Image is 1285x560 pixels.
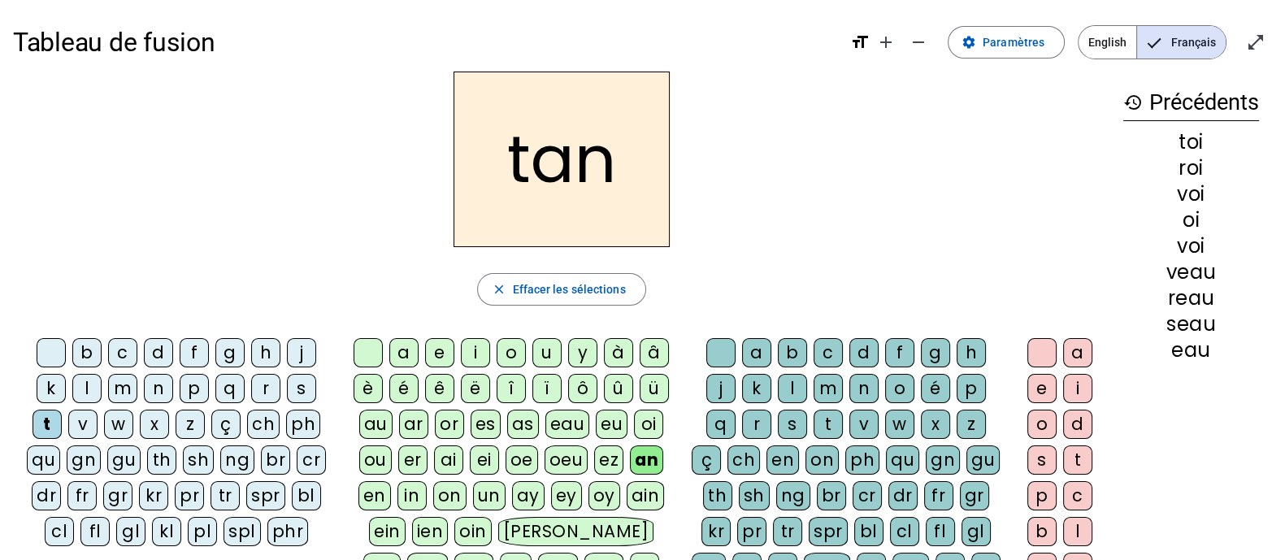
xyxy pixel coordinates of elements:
[1123,315,1259,334] div: seau
[397,481,427,510] div: in
[885,338,914,367] div: f
[886,445,919,475] div: qu
[247,410,280,439] div: ch
[596,410,627,439] div: eu
[634,410,663,439] div: oi
[292,481,321,510] div: bl
[845,445,879,475] div: ph
[183,445,214,475] div: sh
[962,35,976,50] mat-icon: settings
[640,374,669,403] div: ü
[1027,445,1057,475] div: s
[568,338,597,367] div: y
[853,481,882,510] div: cr
[627,481,665,510] div: ain
[144,374,173,403] div: n
[180,338,209,367] div: f
[144,338,173,367] div: d
[477,273,645,306] button: Effacer les sélections
[1123,341,1259,360] div: eau
[805,445,839,475] div: on
[246,481,285,510] div: spr
[215,338,245,367] div: g
[817,481,846,510] div: br
[692,445,721,475] div: ç
[814,410,843,439] div: t
[425,374,454,403] div: ê
[814,338,843,367] div: c
[849,374,879,403] div: n
[1123,85,1259,121] h3: Précédents
[1123,132,1259,152] div: toi
[849,338,879,367] div: d
[545,410,590,439] div: eau
[1137,26,1226,59] span: Français
[286,410,320,439] div: ph
[220,445,254,475] div: ng
[1027,517,1057,546] div: b
[27,445,60,475] div: qu
[297,445,326,475] div: cr
[773,517,802,546] div: tr
[778,338,807,367] div: b
[1063,338,1092,367] div: a
[545,445,588,475] div: oeu
[67,481,97,510] div: fr
[921,338,950,367] div: g
[473,481,506,510] div: un
[497,374,526,403] div: î
[461,338,490,367] div: i
[398,445,428,475] div: er
[425,338,454,367] div: e
[80,517,110,546] div: fl
[604,374,633,403] div: û
[33,410,62,439] div: t
[72,338,102,367] div: b
[604,338,633,367] div: à
[960,481,989,510] div: gr
[188,517,217,546] div: pl
[454,72,670,247] h2: tan
[211,410,241,439] div: ç
[1123,93,1143,112] mat-icon: history
[814,374,843,403] div: m
[532,338,562,367] div: u
[809,517,848,546] div: spr
[108,374,137,403] div: m
[359,410,393,439] div: au
[909,33,928,52] mat-icon: remove
[1063,410,1092,439] div: d
[72,374,102,403] div: l
[103,481,132,510] div: gr
[251,338,280,367] div: h
[706,374,736,403] div: j
[532,374,562,403] div: ï
[926,517,955,546] div: fl
[902,26,935,59] button: Diminuer la taille de la police
[1123,237,1259,256] div: voi
[957,338,986,367] div: h
[739,481,770,510] div: sh
[434,445,463,475] div: ai
[1063,445,1092,475] div: t
[454,517,492,546] div: oin
[727,445,760,475] div: ch
[1123,263,1259,282] div: veau
[354,374,383,403] div: è
[1027,374,1057,403] div: e
[870,26,902,59] button: Augmenter la taille de la police
[742,338,771,367] div: a
[957,374,986,403] div: p
[921,374,950,403] div: é
[412,517,449,546] div: ien
[890,517,919,546] div: cl
[461,374,490,403] div: ë
[389,374,419,403] div: é
[261,445,290,475] div: br
[512,280,625,299] span: Effacer les sélections
[175,481,204,510] div: pr
[640,338,669,367] div: â
[885,374,914,403] div: o
[224,517,261,546] div: spl
[876,33,896,52] mat-icon: add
